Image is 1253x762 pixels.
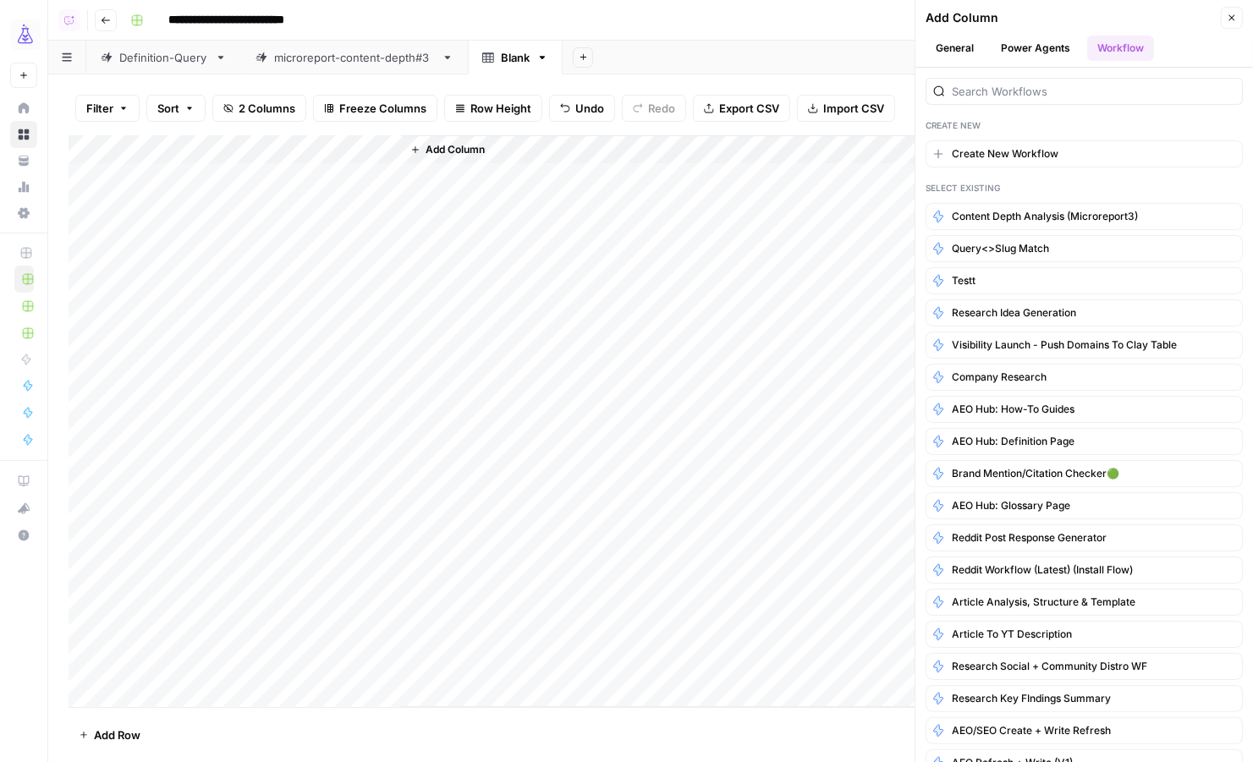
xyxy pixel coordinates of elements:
span: Add Column [426,142,485,157]
span: testt [952,273,975,288]
span: Export CSV [719,100,779,117]
div: Create New [926,118,1243,132]
div: microreport-content-depth#3 [274,49,435,66]
button: Export CSV [693,95,790,122]
span: Research Key FIndings Summary [952,691,1111,706]
span: Research Idea Generation [952,305,1076,321]
button: AEO Hub: How-To Guides [926,396,1243,423]
span: AEO Hub: How-To Guides [952,402,1074,417]
span: AEO/SEO Create + Write Refresh [952,723,1111,738]
button: AEO Hub: Definition Page [926,428,1243,455]
button: 2 Columns [212,95,306,122]
button: Filter [75,95,140,122]
button: Visibility Launch - Push Domains to Clay table [926,332,1243,359]
span: Reddit Post Response Generator [952,530,1107,545]
a: Your Data [10,147,37,174]
span: Company Research [952,370,1047,385]
span: Query<>Slug Match [952,241,1049,256]
input: Search Workflows [952,83,1235,100]
button: General [926,36,984,61]
button: Create New Workflow [926,140,1243,167]
span: Filter [86,100,113,117]
button: Query<>Slug Match [926,235,1243,262]
div: What's new? [11,496,36,521]
span: Article Analysis, Structure & Template [952,595,1135,610]
a: Settings [10,200,37,227]
button: Article to YT Description [926,621,1243,648]
a: Browse [10,121,37,148]
img: AirOps Growth Logo [10,19,41,50]
span: Import CSV [823,100,884,117]
a: microreport-content-depth#3 [241,41,468,74]
button: Company Research [926,364,1243,391]
span: Reddit Workflow (Latest) (Install Flow) [952,562,1133,578]
span: Brand Mention/Citation Checker🟢 [952,466,1119,481]
a: Blank [468,41,563,74]
button: Row Height [444,95,542,122]
button: Brand Mention/Citation Checker🟢 [926,460,1243,487]
button: Undo [549,95,615,122]
span: Sort [157,100,179,117]
button: Sort [146,95,206,122]
span: Article to YT Description [952,627,1072,642]
button: testt [926,267,1243,294]
div: Blank [501,49,530,66]
span: Create New Workflow [952,146,1058,162]
button: Reddit Workflow (Latest) (Install Flow) [926,556,1243,584]
span: AEO Hub: Definition Page [952,434,1074,449]
button: Article Analysis, Structure & Template [926,589,1243,616]
button: Import CSV [797,95,895,122]
button: Add Column [404,139,492,161]
button: Redo [622,95,686,122]
div: Select Existing [926,181,1243,195]
button: What's new? [10,495,37,522]
button: AEO/SEO Create + Write Refresh [926,717,1243,744]
a: Usage [10,173,37,200]
span: Redo [648,100,675,117]
span: Research Social + Community Distro WF [952,659,1147,674]
button: Content Depth Analysis (Microreport3) [926,203,1243,230]
span: Undo [575,100,604,117]
div: Definition-Query [119,49,208,66]
a: AirOps Academy [10,468,37,495]
button: Workspace: AirOps Growth [10,14,37,56]
button: Help + Support [10,522,37,549]
button: Freeze Columns [313,95,437,122]
button: Power Agents [991,36,1080,61]
span: Visibility Launch - Push Domains to Clay table [952,337,1177,353]
a: Home [10,95,37,122]
span: AEO Hub: Glossary Page [952,498,1070,513]
span: Content Depth Analysis (Microreport3) [952,209,1138,224]
button: Research Idea Generation [926,299,1243,326]
span: Add Row [94,726,140,743]
button: Research Key FIndings Summary [926,685,1243,712]
span: 2 Columns [239,100,295,117]
span: Row Height [470,100,531,117]
span: Freeze Columns [339,100,426,117]
button: Reddit Post Response Generator [926,524,1243,551]
button: Workflow [1087,36,1154,61]
button: Add Row [69,721,151,748]
button: Research Social + Community Distro WF [926,653,1243,680]
button: AEO Hub: Glossary Page [926,492,1243,519]
a: Definition-Query [86,41,241,74]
